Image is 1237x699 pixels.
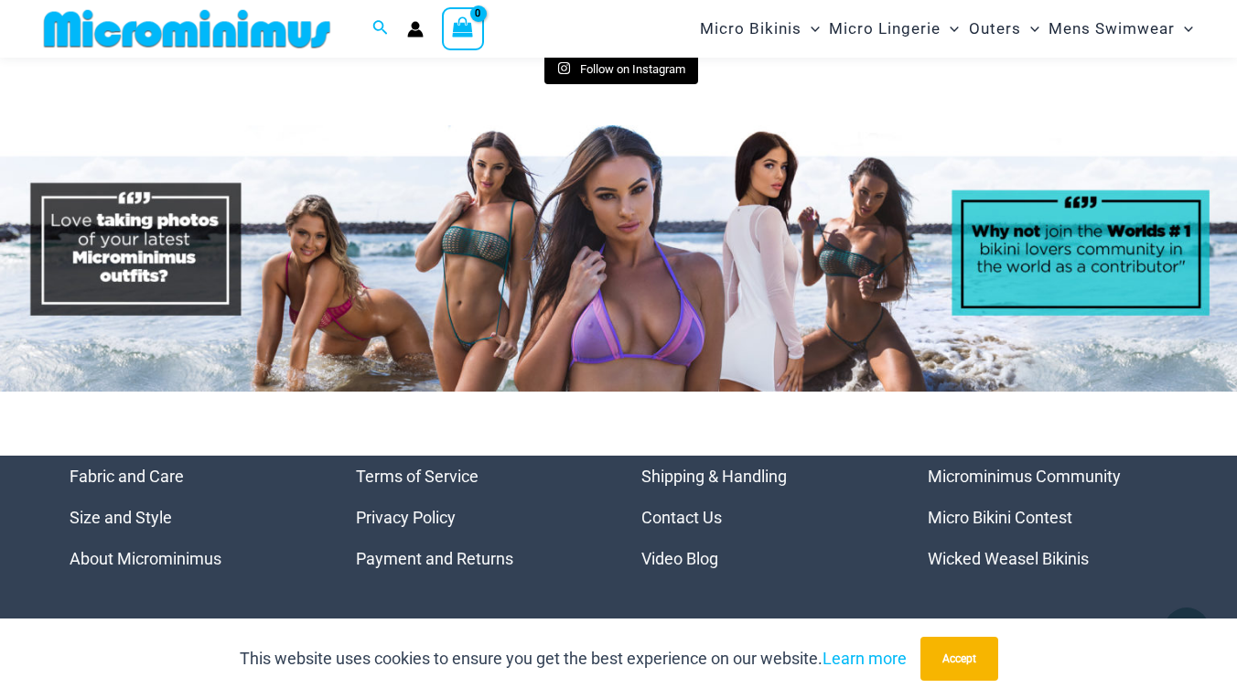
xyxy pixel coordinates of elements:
nav: Menu [928,456,1168,579]
a: About Microminimus [70,549,221,568]
a: Shipping & Handling [641,467,787,486]
aside: Footer Widget 4 [928,456,1168,579]
nav: Site Navigation [693,3,1200,55]
span: Micro Lingerie [829,5,941,52]
a: Mens SwimwearMenu ToggleMenu Toggle [1044,5,1198,52]
a: Micro BikinisMenu ToggleMenu Toggle [695,5,824,52]
span: Menu Toggle [801,5,820,52]
nav: Menu [356,456,597,579]
a: Learn more [823,649,907,668]
span: Micro Bikinis [700,5,801,52]
span: Follow on Instagram [580,62,685,76]
aside: Footer Widget 3 [641,456,882,579]
span: Menu Toggle [1021,5,1039,52]
a: Fabric and Care [70,467,184,486]
a: OutersMenu ToggleMenu Toggle [964,5,1044,52]
a: Privacy Policy [356,508,456,527]
a: Instagram Follow on Instagram [544,54,698,85]
aside: Footer Widget 1 [70,456,310,579]
a: Microminimus Community [928,467,1121,486]
a: Wicked Weasel Bikinis [928,549,1089,568]
aside: Footer Widget 2 [356,456,597,579]
span: Mens Swimwear [1049,5,1175,52]
a: Contact Us [641,508,722,527]
a: Payment and Returns [356,549,513,568]
a: Micro Bikini Contest [928,508,1072,527]
a: Micro LingerieMenu ToggleMenu Toggle [824,5,963,52]
span: Menu Toggle [941,5,959,52]
a: Video Blog [641,549,718,568]
p: This website uses cookies to ensure you get the best experience on our website. [240,645,907,672]
a: View Shopping Cart, empty [442,7,484,49]
a: Account icon link [407,21,424,38]
svg: Instagram [557,61,571,75]
a: Size and Style [70,508,172,527]
nav: Menu [70,456,310,579]
a: Terms of Service [356,467,479,486]
nav: Menu [641,456,882,579]
a: Search icon link [372,17,389,40]
span: Menu Toggle [1175,5,1193,52]
img: MM SHOP LOGO FLAT [37,8,338,49]
button: Accept [920,637,998,681]
span: Outers [969,5,1021,52]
